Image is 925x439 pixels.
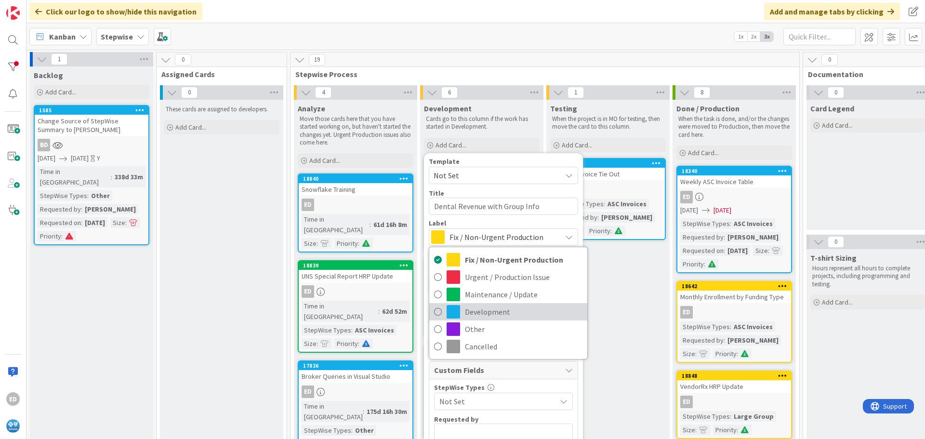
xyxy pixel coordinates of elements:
span: : [363,406,364,417]
div: Other [89,190,112,201]
span: Maintenance / Update [465,287,582,302]
div: 18839 [303,262,412,269]
div: 17826 [303,362,412,369]
div: Priority [680,259,704,269]
span: Fix / Non-Urgent Production [449,230,556,244]
span: Assigned Cards [161,69,275,79]
span: Analyze [298,104,325,113]
div: 18642 [682,283,791,290]
a: Maintenance / Update [429,286,587,303]
span: [DATE] [71,153,89,163]
div: Add and manage tabs by clicking [764,3,900,20]
span: Cancelled [465,339,582,354]
div: 19029 [551,159,665,168]
span: : [730,218,731,229]
div: Priority [334,238,358,249]
span: 0 [828,236,844,248]
div: 175d 16h 30m [364,406,410,417]
span: Backlog [34,70,63,80]
span: Development [465,305,582,319]
div: BD [35,139,148,151]
div: Time in [GEOGRAPHIC_DATA] [302,301,378,322]
span: 6 [441,87,458,98]
div: Other [353,425,376,436]
span: : [111,172,112,182]
label: Title [429,189,444,198]
div: 17826Broker Queries in Visual Studio [299,361,412,383]
div: 18642 [677,282,791,291]
div: ED [6,392,20,406]
span: Other [465,322,582,336]
span: : [351,425,353,436]
div: Size [302,338,317,349]
span: : [317,338,318,349]
div: ED [677,306,791,319]
span: : [730,411,731,422]
textarea: Dental Revenue with Group Info [429,198,578,215]
div: 17826 [299,361,412,370]
p: These cards are assigned to developers. [166,106,277,113]
span: Not Set [434,169,554,182]
div: 62d 52m [380,306,410,317]
div: VendorRx HRP Update [677,380,791,393]
div: Weekly Invoice Tie Out [551,168,665,180]
div: ASC Invoices [353,325,396,335]
span: : [695,348,697,359]
div: Time in [GEOGRAPHIC_DATA] [302,214,370,235]
span: Add Card... [436,141,466,149]
a: Development [429,303,587,320]
div: 18340Weekly ASC Invoice Table [677,167,791,188]
span: : [358,238,359,249]
div: ASC Invoices [605,199,649,209]
div: 18848 [682,372,791,379]
div: Priority [334,338,358,349]
div: 1585Change Source of StepWise Summary to [PERSON_NAME] [35,106,148,136]
span: : [597,212,599,223]
img: avatar [6,419,20,433]
div: ED [299,199,412,211]
span: 3x [760,32,773,41]
a: Fix / Non-Urgent Production [429,251,587,268]
div: [PERSON_NAME] [82,204,138,214]
span: 1x [734,32,747,41]
b: Stepwise [101,32,133,41]
div: ED [551,183,665,196]
span: : [81,204,82,214]
span: Add Card... [822,121,853,130]
div: Time in [GEOGRAPHIC_DATA] [302,401,363,422]
div: ED [680,191,693,203]
div: StepWise Types [680,218,730,229]
span: : [378,306,380,317]
span: : [125,217,127,228]
span: Add Card... [45,88,76,96]
span: 1 [568,87,584,98]
span: 8 [694,87,710,98]
span: : [61,231,63,241]
span: Done / Production [676,104,740,113]
span: [DATE] [714,205,731,215]
div: Monthly Enrollment by Funding Type [677,291,791,303]
div: ED [302,285,314,298]
div: 18340 [682,168,791,174]
div: 18839UNS Special Report HRP Update [299,261,412,282]
div: ED [680,306,693,319]
span: : [87,190,89,201]
span: : [695,425,697,435]
span: 0 [821,54,838,66]
span: Card Legend [810,104,854,113]
div: Large Group [731,411,776,422]
span: Testing [550,104,577,113]
span: Stepwise Process [295,69,787,79]
div: ED [302,386,314,398]
span: : [724,245,725,256]
p: Hours represent all hours to complete projects, including programming and testing. [812,265,924,288]
span: : [370,219,371,230]
div: [PERSON_NAME] [725,335,781,346]
div: Requested by [680,335,724,346]
div: UNS Special Report HRP Update [299,270,412,282]
div: [DATE] [82,217,107,228]
div: 18840 [303,175,412,182]
p: Cards go to this column if the work has started in Development. [426,115,538,131]
div: 18848 [677,372,791,380]
span: Fix / Non-Urgent Production [465,253,582,267]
